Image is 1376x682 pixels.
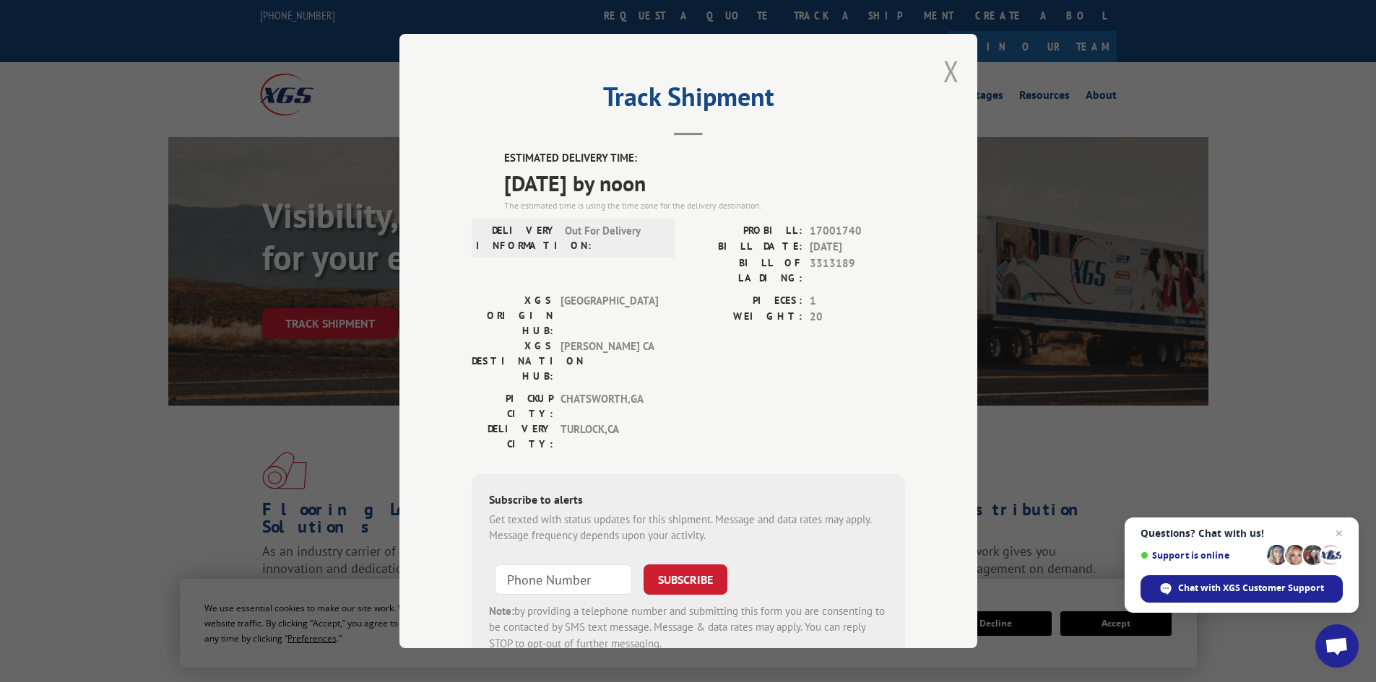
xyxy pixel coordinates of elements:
[561,338,658,384] span: [PERSON_NAME] CA
[504,167,905,199] span: [DATE] by noon
[1330,525,1348,542] span: Close chat
[472,338,553,384] label: XGS DESTINATION HUB:
[1141,575,1343,603] div: Chat with XGS Customer Support
[565,223,662,253] span: Out For Delivery
[495,564,632,595] input: Phone Number
[1141,528,1343,539] span: Questions? Chat with us!
[476,223,558,253] label: DELIVERY INFORMATION:
[489,491,888,512] div: Subscribe to alerts
[561,293,658,338] span: [GEOGRAPHIC_DATA]
[472,421,553,452] label: DELIVERY CITY:
[489,512,888,544] div: Get texted with status updates for this shipment. Message and data rates may apply. Message frequ...
[561,421,658,452] span: TURLOCK , CA
[810,239,905,255] span: [DATE]
[1141,550,1262,561] span: Support is online
[472,87,905,114] h2: Track Shipment
[504,199,905,212] div: The estimated time is using the time zone for the delivery destination.
[688,309,802,325] label: WEIGHT:
[943,52,959,90] button: Close modal
[472,391,553,421] label: PICKUP CITY:
[688,293,802,310] label: PIECES:
[810,255,905,286] span: 3313189
[489,603,888,652] div: by providing a telephone number and submitting this form you are consenting to be contacted by SM...
[504,150,905,167] label: ESTIMATED DELIVERY TIME:
[810,309,905,325] span: 20
[810,293,905,310] span: 1
[688,223,802,240] label: PROBILL:
[810,223,905,240] span: 17001740
[1178,582,1324,595] span: Chat with XGS Customer Support
[472,293,553,338] label: XGS ORIGIN HUB:
[688,255,802,286] label: BILL OF LADING:
[561,391,658,421] span: CHATSWORTH , GA
[489,604,514,618] strong: Note:
[644,564,727,595] button: SUBSCRIBE
[1315,624,1359,668] div: Open chat
[688,239,802,255] label: BILL DATE:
